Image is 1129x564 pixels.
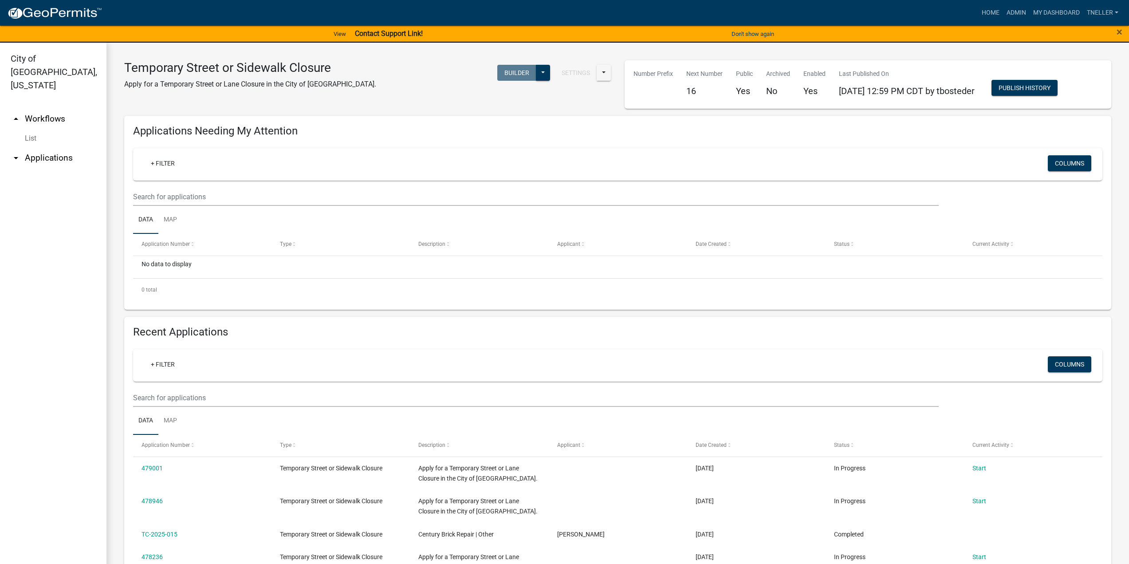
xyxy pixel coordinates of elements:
[133,234,271,255] datatable-header-cell: Application Number
[728,27,778,41] button: Don't show again
[410,234,548,255] datatable-header-cell: Description
[834,497,865,505] span: In Progress
[133,125,1102,138] h4: Applications Needing My Attention
[133,407,158,435] a: Data
[826,234,964,255] datatable-header-cell: Status
[696,241,727,247] span: Date Created
[557,531,605,538] span: wyatt woods
[686,86,723,96] h5: 16
[978,4,1003,21] a: Home
[271,435,410,456] datatable-header-cell: Type
[766,86,790,96] h5: No
[834,241,850,247] span: Status
[803,69,826,79] p: Enabled
[158,206,182,234] a: Map
[158,407,182,435] a: Map
[124,79,376,90] p: Apply for a Temporary Street or Lane Closure in the City of [GEOGRAPHIC_DATA].
[142,497,163,505] a: 478946
[991,85,1058,92] wm-modal-confirm: Workflow Publish History
[133,206,158,234] a: Data
[497,65,536,81] button: Builder
[142,531,177,538] a: TC-2025-015
[964,234,1102,255] datatable-header-cell: Current Activity
[1117,26,1122,38] span: ×
[972,241,1009,247] span: Current Activity
[418,497,538,515] span: Apply for a Temporary Street or Lane Closure in the City of Indianola.
[972,497,986,505] a: Start
[142,241,190,247] span: Application Number
[1083,4,1122,21] a: tneller
[280,531,382,538] span: Temporary Street or Sidewalk Closure
[991,80,1058,96] button: Publish History
[133,279,1102,301] div: 0 total
[834,442,850,448] span: Status
[834,531,864,538] span: Completed
[133,326,1102,339] h4: Recent Applications
[557,241,580,247] span: Applicant
[696,497,714,505] span: 09/15/2025
[280,553,382,560] span: Temporary Street or Sidewalk Closure
[1048,356,1091,372] button: Columns
[133,435,271,456] datatable-header-cell: Application Number
[418,531,494,538] span: Century Brick Repair | Other
[834,553,865,560] span: In Progress
[839,86,975,96] span: [DATE] 12:59 PM CDT by tbosteder
[839,69,975,79] p: Last Published On
[133,256,1102,278] div: No data to display
[142,465,163,472] a: 479001
[355,29,423,38] strong: Contact Support Link!
[548,234,687,255] datatable-header-cell: Applicant
[280,465,382,472] span: Temporary Street or Sidewalk Closure
[133,389,939,407] input: Search for applications
[696,442,727,448] span: Date Created
[766,69,790,79] p: Archived
[330,27,350,41] a: View
[696,531,714,538] span: 09/15/2025
[144,356,182,372] a: + Filter
[826,435,964,456] datatable-header-cell: Status
[972,442,1009,448] span: Current Activity
[280,497,382,505] span: Temporary Street or Sidewalk Closure
[803,86,826,96] h5: Yes
[696,465,714,472] span: 09/16/2025
[280,442,291,448] span: Type
[736,86,753,96] h5: Yes
[1048,155,1091,171] button: Columns
[11,114,21,124] i: arrow_drop_up
[11,153,21,163] i: arrow_drop_down
[834,465,865,472] span: In Progress
[964,435,1102,456] datatable-header-cell: Current Activity
[142,442,190,448] span: Application Number
[696,553,714,560] span: 09/15/2025
[418,465,538,482] span: Apply for a Temporary Street or Lane Closure in the City of Indianola.
[557,442,580,448] span: Applicant
[548,435,687,456] datatable-header-cell: Applicant
[633,69,673,79] p: Number Prefix
[1003,4,1030,21] a: Admin
[687,234,826,255] datatable-header-cell: Date Created
[1117,27,1122,37] button: Close
[271,234,410,255] datatable-header-cell: Type
[418,442,445,448] span: Description
[736,69,753,79] p: Public
[972,553,986,560] a: Start
[142,553,163,560] a: 478236
[1030,4,1083,21] a: My Dashboard
[124,60,376,75] h3: Temporary Street or Sidewalk Closure
[133,188,939,206] input: Search for applications
[418,241,445,247] span: Description
[972,465,986,472] a: Start
[687,435,826,456] datatable-header-cell: Date Created
[686,69,723,79] p: Next Number
[280,241,291,247] span: Type
[144,155,182,171] a: + Filter
[410,435,548,456] datatable-header-cell: Description
[555,65,597,81] button: Settings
